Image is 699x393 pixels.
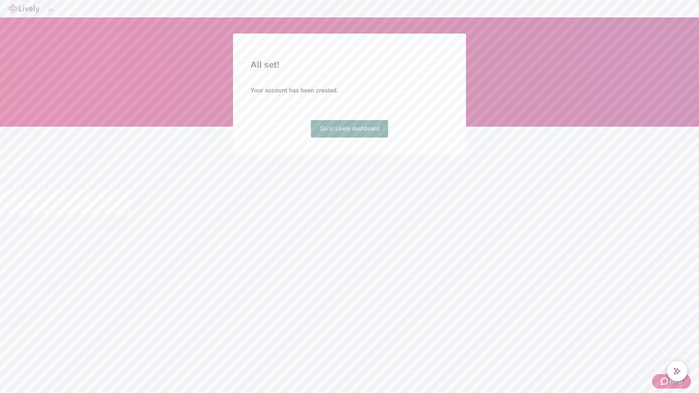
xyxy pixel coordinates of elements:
[9,4,39,13] img: Lively
[311,120,388,138] a: Go to Lively dashboard
[250,58,449,71] h2: All set!
[250,86,449,95] h4: Your account has been created.
[661,377,670,386] svg: Zendesk support icon
[674,368,681,375] svg: Lively AI Assistant
[652,374,691,389] button: Zendesk support iconHelp
[48,9,54,11] button: Log out
[667,361,687,381] button: chat
[670,377,682,386] span: Help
